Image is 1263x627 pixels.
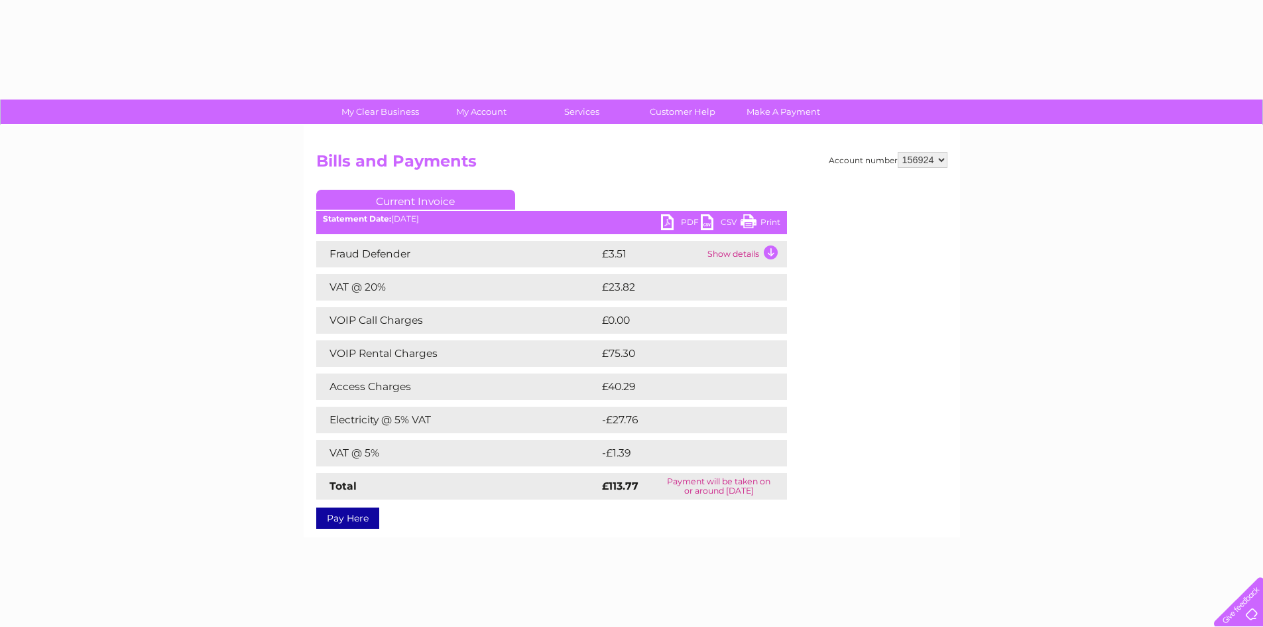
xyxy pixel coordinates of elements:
td: Show details [704,241,787,267]
td: Fraud Defender [316,241,599,267]
a: PDF [661,214,701,234]
td: -£27.76 [599,407,762,433]
a: Services [527,100,636,124]
td: VOIP Call Charges [316,307,599,334]
td: Payment will be taken on or around [DATE] [651,473,786,500]
a: Pay Here [316,508,379,529]
td: -£1.39 [599,440,758,466]
td: £75.30 [599,340,760,367]
a: My Account [426,100,536,124]
td: VAT @ 5% [316,440,599,466]
td: £23.82 [599,274,760,301]
a: Customer Help [628,100,737,124]
b: Statement Date: [323,214,391,224]
td: Access Charges [316,374,599,400]
td: £3.51 [599,241,704,267]
td: VAT @ 20% [316,274,599,301]
a: CSV [701,214,741,234]
strong: £113.77 [602,480,638,492]
td: £0.00 [599,307,756,334]
a: Print [741,214,780,234]
div: [DATE] [316,214,787,224]
a: Make A Payment [729,100,838,124]
h2: Bills and Payments [316,152,947,177]
td: £40.29 [599,374,760,400]
strong: Total [330,480,357,492]
a: Current Invoice [316,190,515,210]
a: My Clear Business [326,100,435,124]
td: Electricity @ 5% VAT [316,407,599,433]
td: VOIP Rental Charges [316,340,599,367]
div: Account number [829,152,947,168]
